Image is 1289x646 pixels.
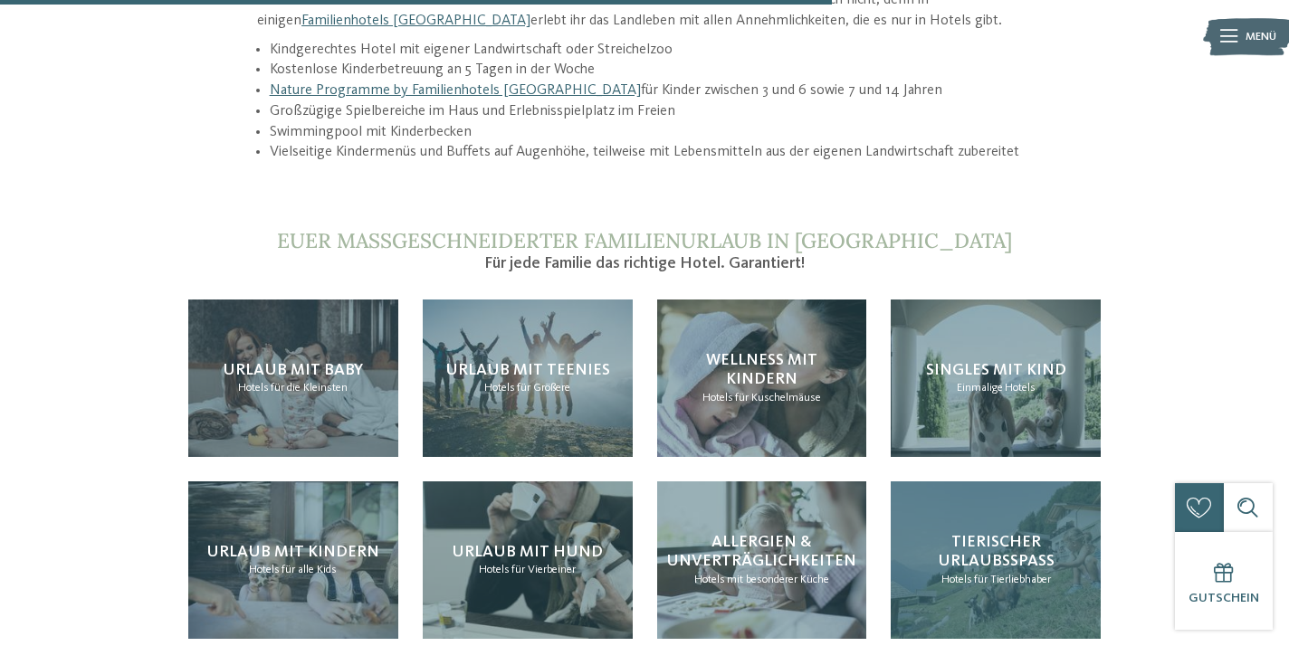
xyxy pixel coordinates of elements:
span: Hotels [941,574,972,585]
a: Familienhotel mit Bauernhof: ein Traum wird wahr Singles mit Kind Einmalige Hotels [891,299,1101,457]
li: für Kinder zwischen 3 und 6 sowie 7 und 14 Jahren [270,81,1032,101]
span: Hotels [702,392,733,404]
span: Urlaub mit Kindern [206,544,379,560]
span: Allergien & Unverträglichkeiten [666,534,856,570]
a: Familienhotel mit Bauernhof: ein Traum wird wahr Wellness mit Kindern Hotels für Kuschelmäuse [657,299,867,457]
span: mit besonderer Küche [727,574,829,585]
span: Gutschein [1189,592,1259,604]
span: Hotels [694,574,725,585]
a: Familienhotels [GEOGRAPHIC_DATA] [301,14,530,28]
span: Hotels [238,382,269,394]
span: Hotels [1005,382,1036,394]
a: Familienhotel mit Bauernhof: ein Traum wird wahr Urlaub mit Kindern Hotels für alle Kids [188,481,398,639]
span: für Kuschelmäuse [735,392,821,404]
a: Gutschein [1175,532,1273,630]
li: Großzügige Spielbereiche im Haus und Erlebnisspielplatz im Freien [270,101,1032,122]
span: Wellness mit Kindern [706,352,817,388]
a: Familienhotel mit Bauernhof: ein Traum wird wahr Allergien & Unverträglichkeiten Hotels mit beson... [657,481,867,639]
a: Familienhotel mit Bauernhof: ein Traum wird wahr Urlaub mit Teenies Hotels für Größere [423,299,633,457]
span: für die Kleinsten [271,382,348,394]
span: Tierischer Urlaubsspaß [938,534,1055,570]
li: Kindgerechtes Hotel mit eigener Landwirtschaft oder Streichelzoo [270,40,1032,61]
a: Nature Programme by Familienhotels [GEOGRAPHIC_DATA] [270,83,641,98]
a: Familienhotel mit Bauernhof: ein Traum wird wahr Urlaub mit Hund Hotels für Vierbeiner [423,481,633,639]
span: für Tierliebhaber [974,574,1051,585]
span: Singles mit Kind [926,362,1066,378]
span: Einmalige [957,382,1003,394]
span: Urlaub mit Baby [223,362,363,378]
span: Urlaub mit Teenies [445,362,610,378]
a: Familienhotel mit Bauernhof: ein Traum wird wahr Urlaub mit Baby Hotels für die Kleinsten [188,299,398,457]
span: für Größere [517,382,570,394]
li: Vielseitige Kindermenüs und Buffets auf Augenhöhe, teilweise mit Lebensmitteln aus der eigenen La... [270,142,1032,163]
a: Familienhotel mit Bauernhof: ein Traum wird wahr Tierischer Urlaubsspaß Hotels für Tierliebhaber [891,481,1101,639]
span: Hotels [249,564,280,575]
span: Hotels [479,564,510,575]
span: für alle Kids [282,564,337,575]
span: Für jede Familie das richtige Hotel. Garantiert! [484,255,805,271]
span: Hotels [484,382,515,394]
span: für Vierbeiner [511,564,576,575]
span: Euer maßgeschneiderter Familienurlaub in [GEOGRAPHIC_DATA] [277,227,1012,253]
li: Swimmingpool mit Kinderbecken [270,122,1032,143]
li: Kostenlose Kinderbetreuung an 5 Tagen in der Woche [270,60,1032,81]
span: Urlaub mit Hund [452,544,603,560]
